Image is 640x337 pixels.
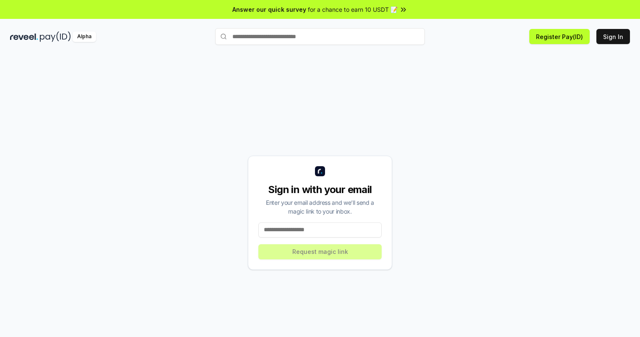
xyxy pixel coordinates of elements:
button: Register Pay(ID) [529,29,590,44]
button: Sign In [596,29,630,44]
img: reveel_dark [10,31,38,42]
span: for a chance to earn 10 USDT 📝 [308,5,398,14]
span: Answer our quick survey [232,5,306,14]
img: logo_small [315,166,325,176]
div: Sign in with your email [258,183,382,196]
div: Enter your email address and we’ll send a magic link to your inbox. [258,198,382,216]
div: Alpha [73,31,96,42]
img: pay_id [40,31,71,42]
